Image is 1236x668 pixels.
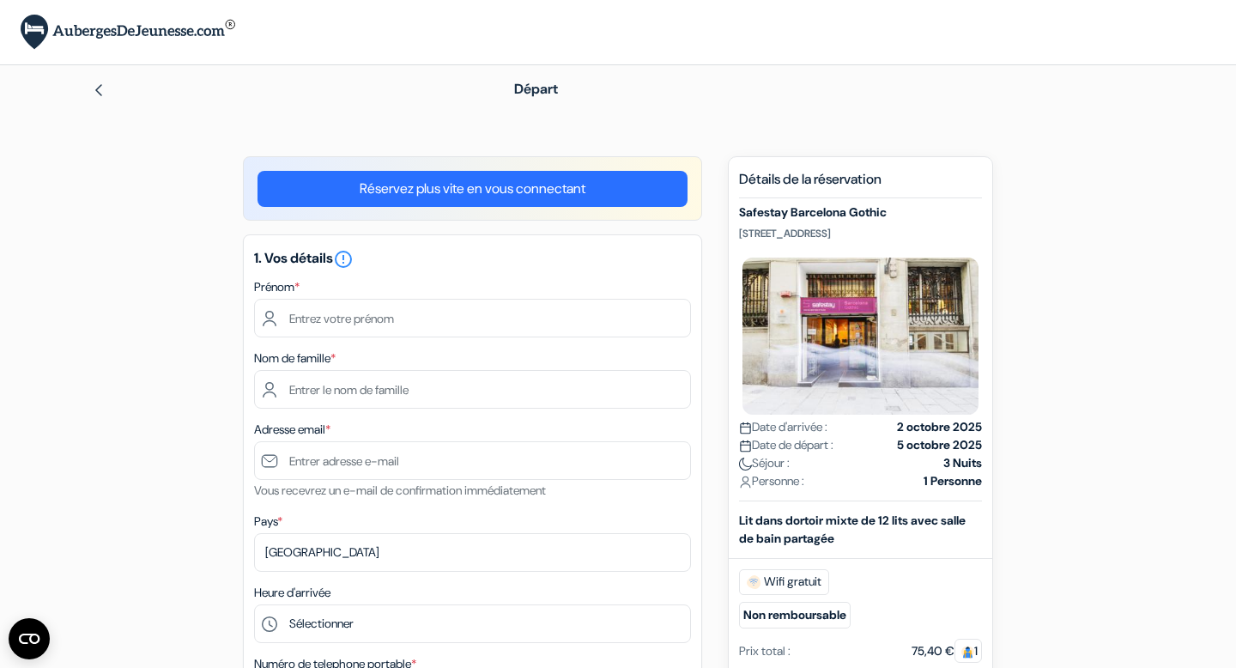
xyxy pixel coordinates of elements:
p: [STREET_ADDRESS] [739,227,982,240]
img: guest.svg [961,646,974,659]
a: Réservez plus vite en vous connectant [257,171,688,207]
span: Séjour : [739,454,790,472]
div: Prix total : [739,642,791,660]
img: free_wifi.svg [747,575,760,589]
strong: 3 Nuits [943,454,982,472]
img: calendar.svg [739,422,752,434]
div: 75,40 € [912,642,982,660]
span: Départ [514,80,558,98]
label: Nom de famille [254,349,336,367]
h5: 1. Vos détails [254,249,691,270]
a: error_outline [333,249,354,267]
img: moon.svg [739,458,752,471]
strong: 1 Personne [924,472,982,490]
strong: 2 octobre 2025 [897,418,982,436]
label: Pays [254,513,282,531]
span: Date d'arrivée : [739,418,827,436]
small: Non remboursable [739,602,851,629]
button: Ouvrir le widget CMP [9,618,50,659]
img: left_arrow.svg [92,83,106,97]
span: Personne : [739,472,804,490]
span: 1 [954,639,982,663]
label: Heure d'arrivée [254,584,330,602]
h5: Safestay Barcelona Gothic [739,205,982,220]
span: Wifi gratuit [739,569,829,595]
label: Adresse email [254,421,330,439]
h5: Détails de la réservation [739,171,982,198]
input: Entrer le nom de famille [254,370,691,409]
input: Entrer adresse e-mail [254,441,691,480]
i: error_outline [333,249,354,270]
img: calendar.svg [739,440,752,452]
small: Vous recevrez un e-mail de confirmation immédiatement [254,483,546,498]
label: Prénom [254,278,300,296]
input: Entrez votre prénom [254,299,691,337]
img: user_icon.svg [739,476,752,489]
img: AubergesDeJeunesse.com [21,15,235,50]
span: Date de départ : [739,436,833,454]
b: Lit dans dortoir mixte de 12 lits avec salle de bain partagée [739,513,966,546]
strong: 5 octobre 2025 [897,436,982,454]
